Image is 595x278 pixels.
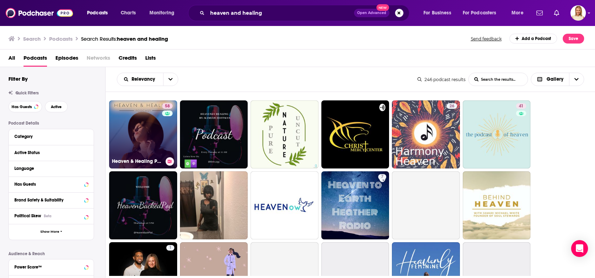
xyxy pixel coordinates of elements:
button: Choose View [531,73,584,86]
h3: Heaven & Healing Podcast [112,158,163,164]
span: Show More [40,230,59,234]
button: Send feedback [469,36,504,42]
div: Brand Safety & Suitability [14,198,82,203]
a: 7 [321,171,389,239]
a: 1 [166,245,174,251]
input: Search podcasts, credits, & more... [207,7,354,19]
h2: Filter By [8,75,28,82]
button: Show More [9,224,94,240]
a: 41 [516,103,526,109]
a: 58Heaven & Healing Podcast [109,100,177,168]
a: Lists [145,52,156,67]
button: Power Score™ [14,262,88,271]
span: Charts [121,8,136,18]
button: Has Guests [14,180,88,188]
a: All [8,52,15,67]
span: 58 [165,103,170,110]
div: Category [14,134,83,139]
span: Active [51,105,62,109]
span: For Business [423,8,451,18]
h2: Choose List sort [117,73,178,86]
button: open menu [419,7,460,19]
a: 26 [392,100,460,168]
div: Beta [44,214,52,218]
span: More [512,8,523,18]
button: Has Guests [8,101,42,112]
span: heaven and healing [117,35,168,42]
span: Has Guests [12,105,32,109]
span: For Podcasters [463,8,496,18]
a: Episodes [55,52,78,67]
button: open menu [507,7,532,19]
button: open menu [117,77,163,82]
span: Open Advanced [357,11,386,15]
span: Logged in as leannebush [570,5,586,21]
button: Open AdvancedNew [354,9,389,17]
button: Language [14,164,88,173]
button: Brand Safety & Suitability [14,196,88,204]
button: open menu [163,73,178,86]
button: open menu [458,7,507,19]
button: Show profile menu [570,5,586,21]
div: Has Guests [14,182,82,187]
p: Podcast Details [8,121,94,126]
a: Show notifications dropdown [551,7,562,19]
a: Add a Podcast [509,34,557,44]
button: open menu [145,7,183,19]
div: Search podcasts, credits, & more... [195,5,416,21]
button: open menu [82,7,117,19]
h3: Podcasts [49,35,73,42]
div: 246 podcast results [417,77,466,82]
p: Audience & Reach [8,251,94,256]
span: 26 [449,103,454,110]
span: Political Skew [14,213,41,218]
a: Credits [119,52,137,67]
span: New [376,4,389,11]
div: Power Score™ [14,265,82,270]
span: Podcasts [87,8,108,18]
div: Active Status [14,150,83,155]
span: 41 [519,103,523,110]
span: Gallery [547,77,563,82]
a: Show notifications dropdown [534,7,546,19]
div: Language [14,166,83,171]
a: Podcasts [24,52,47,67]
span: Monitoring [149,8,174,18]
span: 1 [169,244,172,251]
a: Charts [116,7,140,19]
button: Active [45,101,68,112]
span: 7 [381,173,383,180]
img: User Profile [570,5,586,21]
img: Podchaser - Follow, Share and Rate Podcasts [6,6,73,20]
a: 41 [463,100,531,168]
h3: Search [23,35,41,42]
span: Relevancy [132,77,158,82]
button: Category [14,132,88,141]
button: Active Status [14,148,88,157]
div: Open Intercom Messenger [571,240,588,257]
a: 7 [378,174,386,180]
button: Political SkewBeta [14,211,88,220]
a: 58 [162,103,173,109]
span: Networks [87,52,110,67]
a: 26 [447,103,457,109]
button: Save [563,34,584,44]
a: Search Results:heaven and healing [81,35,168,42]
span: Quick Filters [15,91,39,95]
div: Search Results: [81,35,168,42]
